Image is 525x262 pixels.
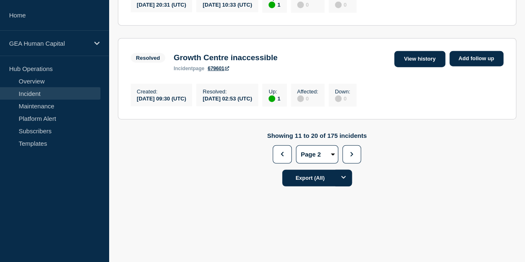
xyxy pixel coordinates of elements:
p: Affected : [297,88,318,95]
div: disabled [297,2,304,8]
div: 1 [269,1,280,8]
div: [DATE] 02:53 (UTC) [203,95,252,102]
p: Created : [137,88,186,95]
span: incident [173,66,193,71]
div: [DATE] 10:33 (UTC) [203,1,252,8]
p: page [173,66,204,71]
div: 1 [269,95,280,102]
p: Showing 11 to 20 of 175 incidents [267,132,366,139]
p: Resolved : [203,88,252,95]
div: disabled [297,95,304,102]
div: up [269,95,275,102]
button: Export (All) [282,170,352,186]
div: up [269,2,275,8]
div: disabled [335,2,342,8]
div: [DATE] 20:31 (UTC) [137,1,186,8]
p: Down : [335,88,350,95]
div: 0 [335,1,350,8]
a: Add follow up [449,51,503,66]
button: Options [335,170,352,186]
div: [DATE] 09:30 (UTC) [137,95,186,102]
a: 679601 [208,66,229,71]
a: View history [394,51,445,67]
div: 0 [297,95,318,102]
p: Up : [269,88,280,95]
span: Resolved [131,53,166,63]
div: 0 [335,95,350,102]
div: 0 [297,1,318,8]
p: GEA Human Capital [9,40,89,47]
h3: Growth Centre inaccessible [173,53,277,62]
div: disabled [335,95,342,102]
